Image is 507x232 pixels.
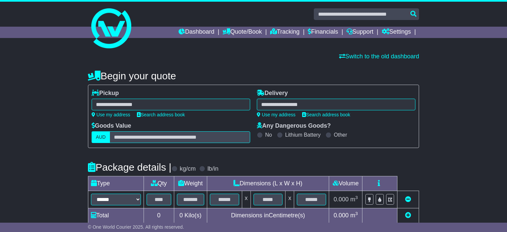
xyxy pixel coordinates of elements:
[92,131,110,143] label: AUD
[180,165,196,173] label: kg/cm
[285,132,321,138] label: Lithium Battery
[88,162,172,173] h4: Package details |
[334,196,349,203] span: 0.000
[308,27,338,38] a: Financials
[334,132,347,138] label: Other
[265,132,272,138] label: No
[257,112,295,117] a: Use my address
[329,176,362,191] td: Volume
[346,27,373,38] a: Support
[174,208,207,223] td: Kilo(s)
[88,208,144,223] td: Total
[88,70,419,81] h4: Begin your quote
[92,122,131,130] label: Goods Value
[350,196,358,203] span: m
[257,122,331,130] label: Any Dangerous Goods?
[334,212,349,219] span: 0.000
[242,191,251,208] td: x
[92,112,130,117] a: Use my address
[137,112,185,117] a: Search address book
[285,191,294,208] td: x
[88,224,184,230] span: © One World Courier 2025. All rights reserved.
[88,176,144,191] td: Type
[92,90,119,97] label: Pickup
[302,112,350,117] a: Search address book
[405,212,411,219] a: Add new item
[179,27,214,38] a: Dashboard
[144,208,174,223] td: 0
[350,212,358,219] span: m
[270,27,299,38] a: Tracking
[355,211,358,216] sup: 3
[208,165,219,173] label: lb/in
[207,208,329,223] td: Dimensions in Centimetre(s)
[174,176,207,191] td: Weight
[355,195,358,200] sup: 3
[405,196,411,203] a: Remove this item
[207,176,329,191] td: Dimensions (L x W x H)
[382,27,411,38] a: Settings
[339,53,419,60] a: Switch to the old dashboard
[257,90,288,97] label: Delivery
[144,176,174,191] td: Qty
[223,27,262,38] a: Quote/Book
[180,212,183,219] span: 0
